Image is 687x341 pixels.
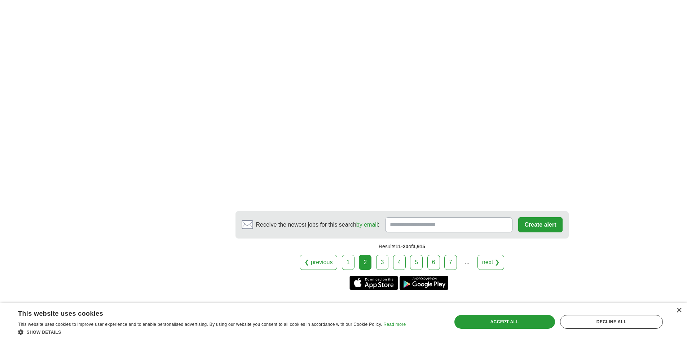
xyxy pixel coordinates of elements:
div: Close [676,308,682,313]
div: ... [460,255,474,270]
a: 7 [444,255,457,270]
div: Show details [18,328,406,336]
a: 1 [342,255,354,270]
div: Accept all [454,315,555,329]
span: Receive the newest jobs for this search : [256,220,379,229]
span: This website uses cookies to improve user experience and to enable personalised advertising. By u... [18,322,382,327]
div: Results of [235,239,569,255]
a: 5 [410,255,423,270]
a: 4 [393,255,406,270]
span: 11-20 [396,244,409,249]
a: Get the Android app [400,276,448,290]
a: ❮ previous [300,255,337,270]
a: Read more, opens a new window [383,322,406,327]
span: Show details [27,330,61,335]
a: Get the iPhone app [349,276,398,290]
div: Decline all [560,315,663,329]
span: 3,915 [413,244,425,249]
div: This website uses cookies [18,307,388,318]
button: Create alert [518,217,562,232]
a: 3 [376,255,389,270]
a: by email [356,222,378,228]
div: 2 [359,255,371,270]
a: 6 [427,255,440,270]
a: next ❯ [477,255,504,270]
